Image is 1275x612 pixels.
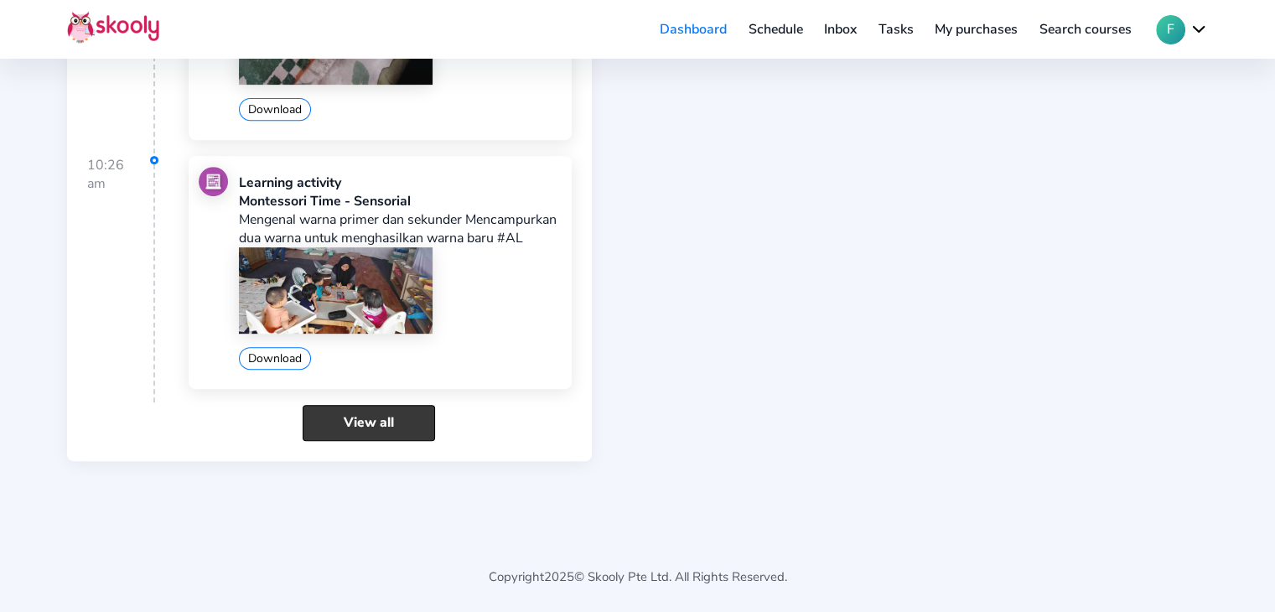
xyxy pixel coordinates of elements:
[813,16,868,43] a: Inbox
[868,16,925,43] a: Tasks
[239,174,561,192] div: Learning activity
[239,210,561,247] p: Mengenal warna primer dan sekunder Mencampurkan dua warna untuk menghasilkan warna baru #AL
[738,16,814,43] a: Schedule
[649,16,738,43] a: Dashboard
[67,501,1208,612] div: Copyright © Skooly Pte Ltd. All Rights Reserved.
[1029,16,1143,43] a: Search courses
[87,156,155,402] div: 10:26
[87,174,153,193] div: am
[544,568,574,585] span: 2025
[239,192,561,210] div: Montessori Time - Sensorial
[303,405,435,441] a: View all
[1156,15,1208,44] button: Fchevron down outline
[67,11,159,44] img: Skooly
[239,98,311,121] button: Download
[199,167,228,196] img: learning.jpg
[239,247,432,335] img: 202412070848115500931045662322111429528484446419202508220326512050109236521298.jpg
[924,16,1029,43] a: My purchases
[239,347,311,370] button: Download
